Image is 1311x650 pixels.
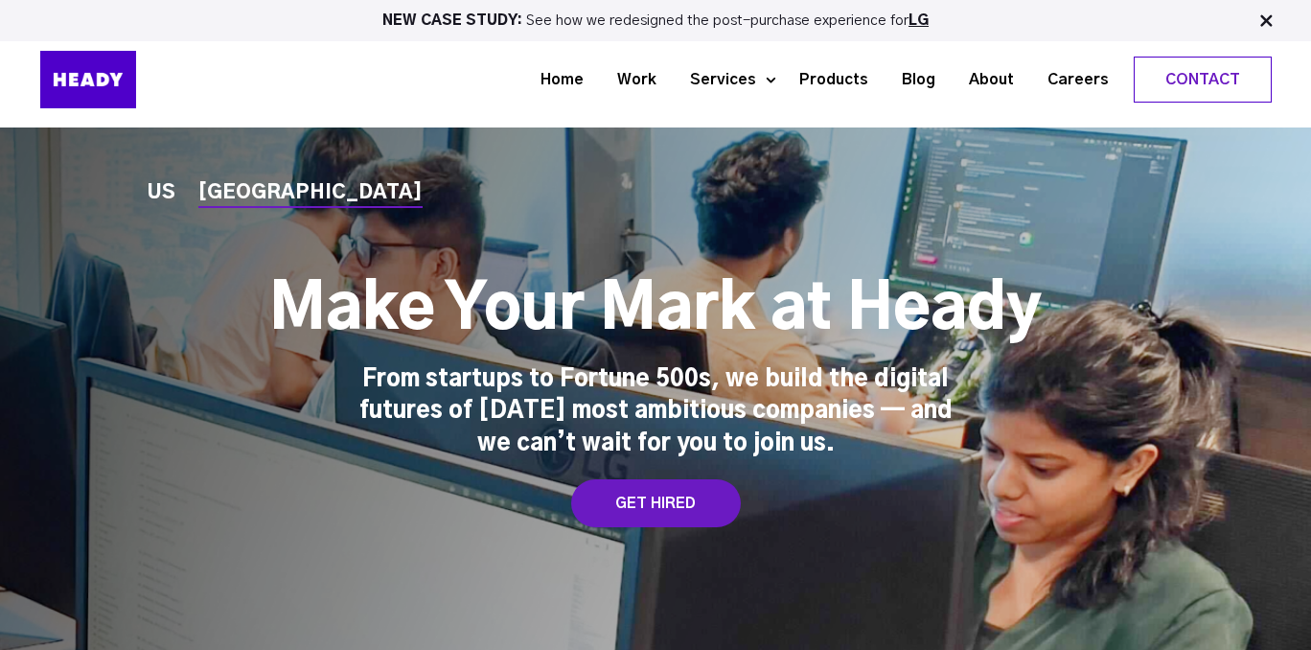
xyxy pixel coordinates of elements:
a: Work [593,62,666,98]
a: Products [775,62,878,98]
p: See how we redesigned the post-purchase experience for [9,13,1302,28]
a: Blog [878,62,945,98]
img: Heady_Logo_Web-01 (1) [40,51,136,108]
strong: NEW CASE STUDY: [382,13,526,28]
div: From startups to Fortune 500s, we build the digital futures of [DATE] most ambitious companies — ... [358,364,953,461]
a: LG [908,13,929,28]
a: Contact [1135,58,1271,102]
a: Careers [1023,62,1118,98]
a: Home [517,62,593,98]
div: Navigation Menu [184,57,1272,103]
h1: Make Your Mark at Heady [269,272,1042,349]
a: Services [666,62,766,98]
img: Close Bar [1256,12,1276,31]
a: [GEOGRAPHIC_DATA] [198,183,423,203]
a: GET HIRED [571,479,741,527]
a: US [148,183,175,203]
a: About [945,62,1023,98]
